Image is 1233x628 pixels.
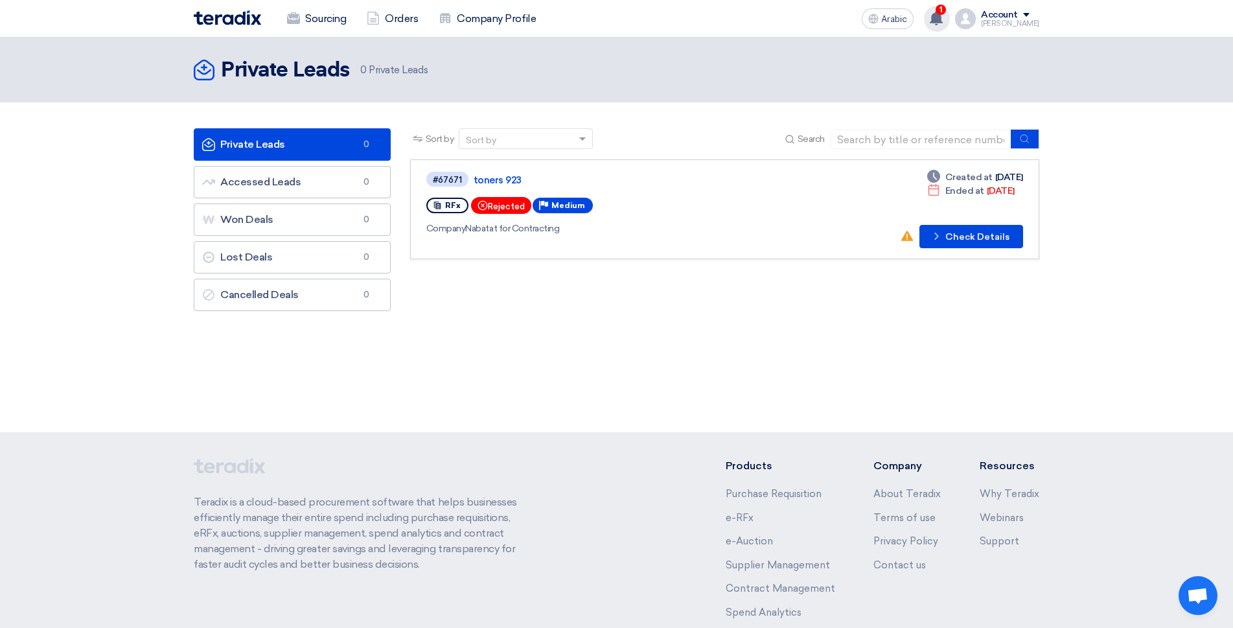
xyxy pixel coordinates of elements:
a: Why Teradix [980,488,1039,500]
a: Contract Management [726,583,835,594]
a: Supplier Management [726,559,830,571]
font: [PERSON_NAME] [981,19,1039,28]
a: Terms of use [873,512,936,524]
a: e-Auction [726,535,773,547]
font: Check Details [945,231,1009,242]
font: Cancelled Deals [220,288,299,301]
a: About Teradix [873,488,941,500]
a: Webinars [980,512,1024,524]
font: [DATE] [995,172,1023,183]
font: 0 [363,177,369,187]
font: Sourcing [305,12,346,25]
font: Medium [551,201,585,210]
font: 0 [360,64,367,76]
a: Sourcing [277,5,356,33]
font: Resources [980,459,1035,472]
font: Account [981,9,1018,20]
font: 1 [939,5,943,14]
img: profile_test.png [955,8,976,29]
img: Teradix logo [194,10,261,25]
a: Support [980,535,1019,547]
font: RFx [445,201,461,210]
font: Created at [945,172,993,183]
a: Orders [356,5,428,33]
font: toners 923 [474,174,522,186]
button: Check Details [919,225,1023,248]
font: Private Leads [221,60,350,81]
font: Won Deals [220,213,273,226]
font: 0 [363,139,369,149]
font: Search [798,134,825,145]
a: Contact us [873,559,926,571]
font: Lost Deals [220,251,272,263]
a: Won Deals0 [194,204,391,236]
a: e-RFx [726,512,754,524]
font: Rejected [488,202,525,211]
a: Purchase Requisition [726,488,822,500]
font: Products [726,459,772,472]
font: [DATE] [987,185,1015,196]
a: Accessed Leads0 [194,166,391,198]
input: Search by title or reference number [830,130,1011,149]
font: Company [873,459,922,472]
div: Open chat [1179,576,1217,615]
font: Nabatat for Contracting [465,223,559,234]
font: Company Profile [457,12,536,25]
font: Private Leads [220,138,285,150]
font: 0 [363,290,369,299]
a: Privacy Policy [873,535,938,547]
font: 0 [363,252,369,262]
a: Spend Analytics [726,607,801,618]
font: Accessed Leads [220,176,301,188]
font: #67671 [433,175,462,185]
font: Sort by [466,135,496,146]
font: Arabic [881,14,907,25]
a: Cancelled Deals0 [194,279,391,311]
font: 0 [363,215,369,224]
font: Teradix is ​​a cloud-based procurement software that helps businesses efficiently manage their en... [194,496,517,570]
a: Private Leads0 [194,128,391,161]
font: Orders [385,12,418,25]
font: Sort by [426,134,454,145]
button: Arabic [862,8,914,29]
font: Ended at [945,185,984,196]
a: toners 923 [474,174,798,186]
a: Lost Deals0 [194,241,391,273]
font: Private Leads [369,64,428,76]
font: Company [426,223,466,234]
